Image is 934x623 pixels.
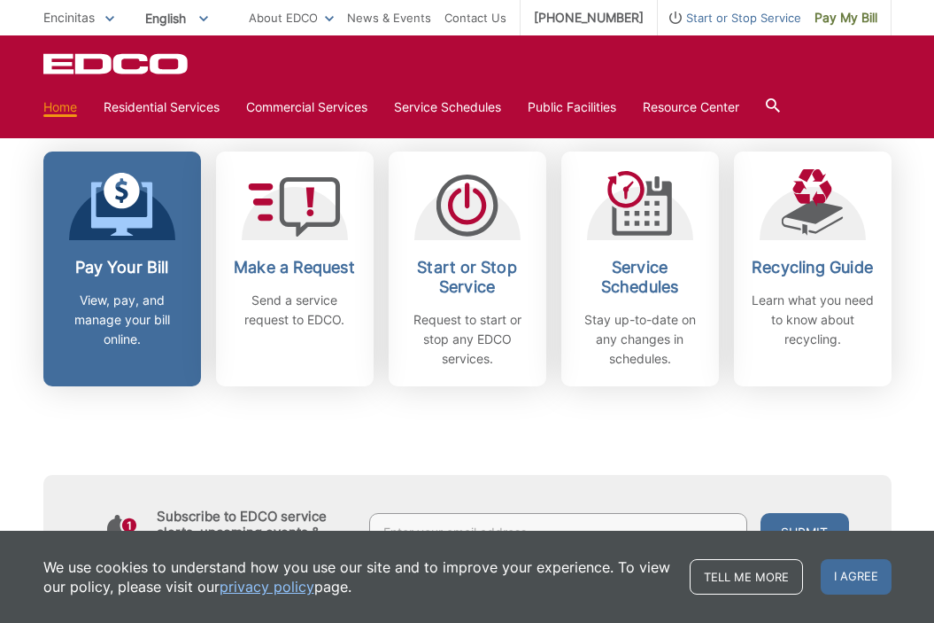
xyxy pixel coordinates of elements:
[575,258,706,297] h2: Service Schedules
[347,8,431,27] a: News & Events
[132,4,221,33] span: English
[229,258,360,277] h2: Make a Request
[814,8,877,27] span: Pay My Bill
[43,53,190,74] a: EDCD logo. Return to the homepage.
[402,258,533,297] h2: Start or Stop Service
[643,97,739,117] a: Resource Center
[561,152,719,386] a: Service Schedules Stay up-to-date on any changes in schedules.
[43,97,77,117] a: Home
[43,10,95,25] span: Encinitas
[402,310,533,369] p: Request to start or stop any EDCO services.
[246,97,367,117] a: Commercial Services
[229,291,360,330] p: Send a service request to EDCO.
[249,8,334,27] a: About EDCO
[690,559,803,595] a: Tell me more
[57,258,188,277] h2: Pay Your Bill
[104,97,220,117] a: Residential Services
[43,152,201,386] a: Pay Your Bill View, pay, and manage your bill online.
[369,513,747,552] input: Enter your email address...
[747,291,878,349] p: Learn what you need to know about recycling.
[43,557,672,596] p: We use cookies to understand how you use our site and to improve your experience. To view our pol...
[821,559,892,595] span: I agree
[216,152,374,386] a: Make a Request Send a service request to EDCO.
[220,577,314,596] a: privacy policy
[394,97,501,117] a: Service Schedules
[57,291,188,349] p: View, pay, and manage your bill online.
[575,310,706,369] p: Stay up-to-date on any changes in schedules.
[734,152,892,386] a: Recycling Guide Learn what you need to know about recycling.
[157,509,351,557] h4: Subscribe to EDCO service alerts, upcoming events & environmental news:
[528,97,616,117] a: Public Facilities
[444,8,506,27] a: Contact Us
[747,258,878,277] h2: Recycling Guide
[760,513,849,552] button: Submit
